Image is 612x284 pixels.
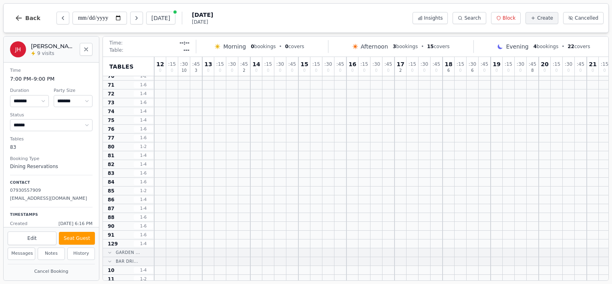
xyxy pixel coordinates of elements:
span: : 45 [433,62,440,67]
span: 2 [243,69,245,73]
button: Cancel Booking [8,267,95,277]
span: 0 [315,69,317,73]
span: [DATE] [192,11,213,19]
span: [DATE] [192,19,213,25]
span: 6 [471,69,473,73]
span: 14 [252,61,260,67]
span: 81 [108,152,115,159]
span: Insights [424,15,443,21]
span: 0 [279,69,281,73]
span: : 45 [240,62,248,67]
span: 0 [519,69,521,73]
span: 15 [300,61,308,67]
button: Notes [38,247,65,260]
span: : 15 [264,62,272,67]
span: 1 - 6 [134,99,153,105]
span: 0 [592,69,594,73]
span: 22 [568,44,574,49]
span: Back [25,15,40,21]
p: [EMAIL_ADDRESS][DOMAIN_NAME] [10,195,93,202]
span: : 45 [481,62,488,67]
span: : 15 [216,62,224,67]
span: [DATE] 6:16 PM [58,221,93,227]
dd: 83 [10,144,93,151]
span: 18 [445,61,452,67]
span: 0 [567,69,570,73]
span: 1 - 6 [134,82,153,88]
span: • [562,43,564,50]
button: [DATE] [146,12,175,24]
span: 0 [411,69,413,73]
span: 1 - 4 [134,161,153,167]
span: bookings [533,43,558,50]
span: 19 [493,61,500,67]
span: 1 - 2 [134,276,153,282]
span: 1 - 6 [134,170,153,176]
span: 0 [387,69,389,73]
span: 3 [195,69,197,73]
span: 1 - 4 [134,267,153,273]
span: 17 [397,61,404,67]
span: 0 [255,69,258,73]
span: 86 [108,197,115,203]
span: : 30 [517,62,524,67]
dd: Dining Reservations [10,163,93,170]
span: 13 [204,61,212,67]
span: 0 [507,69,509,73]
span: Morning [223,43,246,51]
span: 21 [589,61,596,67]
p: Contact [10,180,93,186]
span: 1 - 4 [134,108,153,114]
span: : 30 [469,62,476,67]
dt: Booking Type [10,156,93,162]
span: 4 [533,44,537,49]
span: covers [285,43,304,50]
span: 0 [579,69,582,73]
span: covers [568,43,590,50]
span: 1 - 4 [134,91,153,97]
span: Afternoon [361,43,388,51]
span: Evening [506,43,528,51]
span: Time: [109,40,123,46]
button: Edit [8,231,56,245]
span: 20 [541,61,548,67]
span: Garden ... [116,250,140,256]
span: 10 [108,267,115,274]
span: 85 [108,188,115,194]
span: 1 - 6 [134,126,153,132]
span: 87 [108,205,115,212]
span: 0 [267,69,269,73]
span: 0 [291,69,293,73]
span: • [279,43,282,50]
span: 1 - 6 [134,214,153,220]
dt: Time [10,67,93,74]
span: 80 [108,144,115,150]
span: 83 [108,170,115,176]
span: : 15 [553,62,560,67]
span: 73 [108,99,115,106]
span: 6 [447,69,450,73]
span: : 15 [457,62,464,67]
span: 77 [108,135,115,141]
span: Tables [109,63,134,71]
span: 15 [427,44,434,49]
span: 0 [351,69,354,73]
span: 0 [219,69,221,73]
button: Search [453,12,486,24]
span: 0 [171,69,173,73]
span: : 30 [421,62,428,67]
span: 12 [156,61,164,67]
span: 1 - 6 [134,223,153,229]
span: 84 [108,179,115,185]
dt: Status [10,112,93,119]
span: 0 [327,69,329,73]
dd: 7:00 PM – 9:00 PM [10,75,93,83]
span: 1 - 4 [134,197,153,203]
span: 0 [375,69,377,73]
span: : 45 [385,62,392,67]
span: : 15 [601,62,608,67]
span: 75 [108,117,115,124]
span: 0 [159,69,161,73]
div: JH [10,41,26,57]
button: History [67,247,95,260]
